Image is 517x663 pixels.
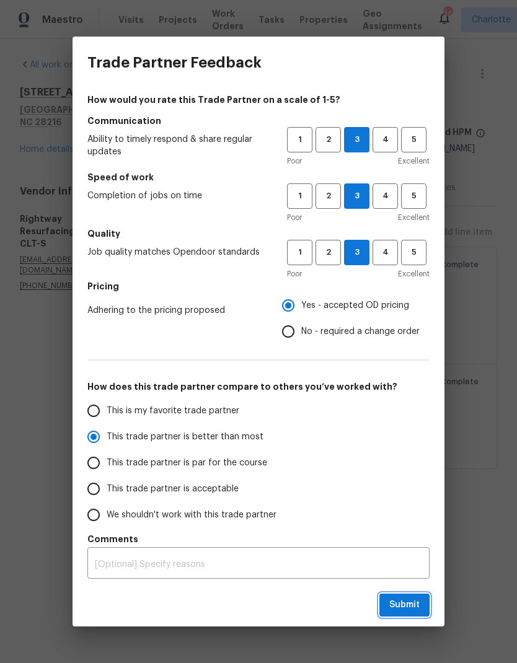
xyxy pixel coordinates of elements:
button: 1 [287,127,312,152]
span: Poor [287,211,302,224]
button: 1 [287,183,312,209]
span: 3 [345,189,369,203]
span: 5 [402,133,425,147]
span: 1 [288,133,311,147]
span: 3 [345,133,369,147]
span: This trade partner is par for the course [107,457,267,470]
span: 5 [402,189,425,203]
h5: Comments [87,533,430,545]
button: 4 [373,240,398,265]
span: Excellent [398,155,430,167]
span: 4 [374,245,397,260]
span: 2 [317,245,340,260]
span: This is my favorite trade partner [107,405,239,418]
span: Job quality matches Opendoor standards [87,246,267,258]
span: This trade partner is better than most [107,431,263,444]
button: 5 [401,240,426,265]
h5: Quality [87,227,430,240]
button: 3 [344,240,369,265]
button: 3 [344,127,369,152]
h5: Pricing [87,280,430,292]
span: 3 [345,245,369,260]
h5: Communication [87,115,430,127]
h5: How does this trade partner compare to others you’ve worked with? [87,380,430,393]
button: 1 [287,240,312,265]
span: Ability to timely respond & share regular updates [87,133,267,158]
span: We shouldn't work with this trade partner [107,509,276,522]
span: No - required a change order [301,325,420,338]
span: This trade partner is acceptable [107,483,239,496]
span: 4 [374,189,397,203]
span: Completion of jobs on time [87,190,267,202]
h5: Speed of work [87,171,430,183]
span: 5 [402,245,425,260]
span: Excellent [398,268,430,280]
span: Yes - accepted OD pricing [301,299,409,312]
span: Submit [389,597,420,613]
span: 1 [288,245,311,260]
h4: How would you rate this Trade Partner on a scale of 1-5? [87,94,430,106]
button: 4 [373,127,398,152]
h3: Trade Partner Feedback [87,54,262,71]
button: 5 [401,183,426,209]
button: 2 [316,240,341,265]
span: Poor [287,268,302,280]
span: 1 [288,189,311,203]
div: Pricing [282,292,430,345]
div: How does this trade partner compare to others you’ve worked with? [87,398,430,528]
button: 3 [344,183,369,209]
button: 4 [373,183,398,209]
span: Excellent [398,211,430,224]
button: Submit [379,594,430,617]
span: 2 [317,133,340,147]
button: 5 [401,127,426,152]
button: 2 [316,183,341,209]
button: 2 [316,127,341,152]
span: 4 [374,133,397,147]
span: Adhering to the pricing proposed [87,304,262,317]
span: 2 [317,189,340,203]
span: Poor [287,155,302,167]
